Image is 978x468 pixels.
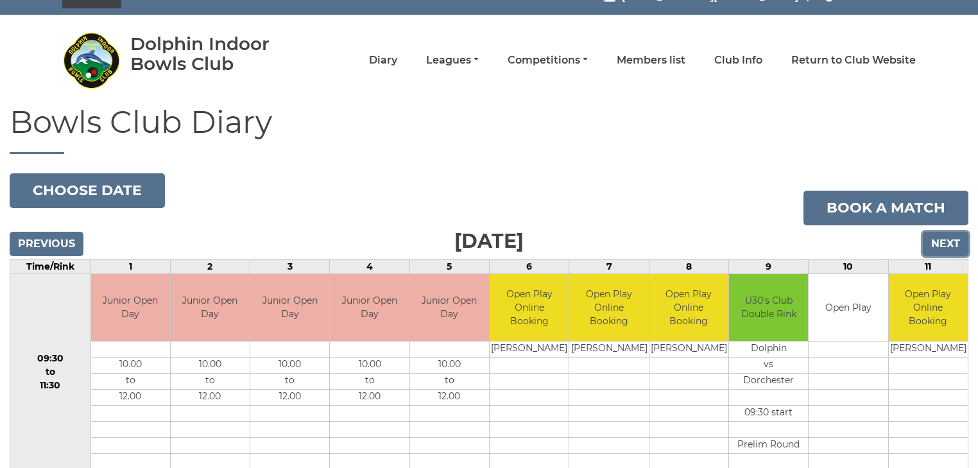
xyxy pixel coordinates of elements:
[62,31,120,89] img: Dolphin Indoor Bowls Club
[250,259,330,273] td: 3
[809,274,888,342] td: Open Play
[10,259,91,273] td: Time/Rink
[91,374,170,390] td: to
[809,259,888,273] td: 10
[490,342,569,358] td: [PERSON_NAME]
[649,259,728,273] td: 8
[729,438,808,454] td: Prelim Round
[803,191,968,225] a: Book a match
[330,259,409,273] td: 4
[171,358,250,374] td: 10.00
[569,342,648,358] td: [PERSON_NAME]
[10,105,968,154] h1: Bowls Club Diary
[250,358,329,374] td: 10.00
[250,374,329,390] td: to
[508,53,588,67] a: Competitions
[569,259,649,273] td: 7
[617,53,685,67] a: Members list
[91,358,170,374] td: 10.00
[10,232,83,256] input: Previous
[171,390,250,406] td: 12.00
[330,390,409,406] td: 12.00
[729,259,809,273] td: 9
[250,390,329,406] td: 12.00
[409,259,489,273] td: 5
[410,374,489,390] td: to
[410,390,489,406] td: 12.00
[369,53,397,67] a: Diary
[889,342,968,358] td: [PERSON_NAME]
[130,34,307,74] div: Dolphin Indoor Bowls Club
[729,274,808,342] td: U30's Club Double Rink
[410,358,489,374] td: 10.00
[91,390,170,406] td: 12.00
[729,342,808,358] td: Dolphin
[791,53,916,67] a: Return to Club Website
[714,53,762,67] a: Club Info
[889,274,968,342] td: Open Play Online Booking
[330,274,409,342] td: Junior Open Day
[649,342,728,358] td: [PERSON_NAME]
[923,232,968,256] input: Next
[490,274,569,342] td: Open Play Online Booking
[649,274,728,342] td: Open Play Online Booking
[888,259,968,273] td: 11
[170,259,250,273] td: 2
[490,259,569,273] td: 6
[171,374,250,390] td: to
[330,374,409,390] td: to
[330,358,409,374] td: 10.00
[569,274,648,342] td: Open Play Online Booking
[729,358,808,374] td: vs
[91,274,170,342] td: Junior Open Day
[10,173,165,208] button: Choose date
[426,53,479,67] a: Leagues
[410,274,489,342] td: Junior Open Day
[250,274,329,342] td: Junior Open Day
[729,374,808,390] td: Dorchester
[90,259,170,273] td: 1
[171,274,250,342] td: Junior Open Day
[729,406,808,422] td: 09:30 start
